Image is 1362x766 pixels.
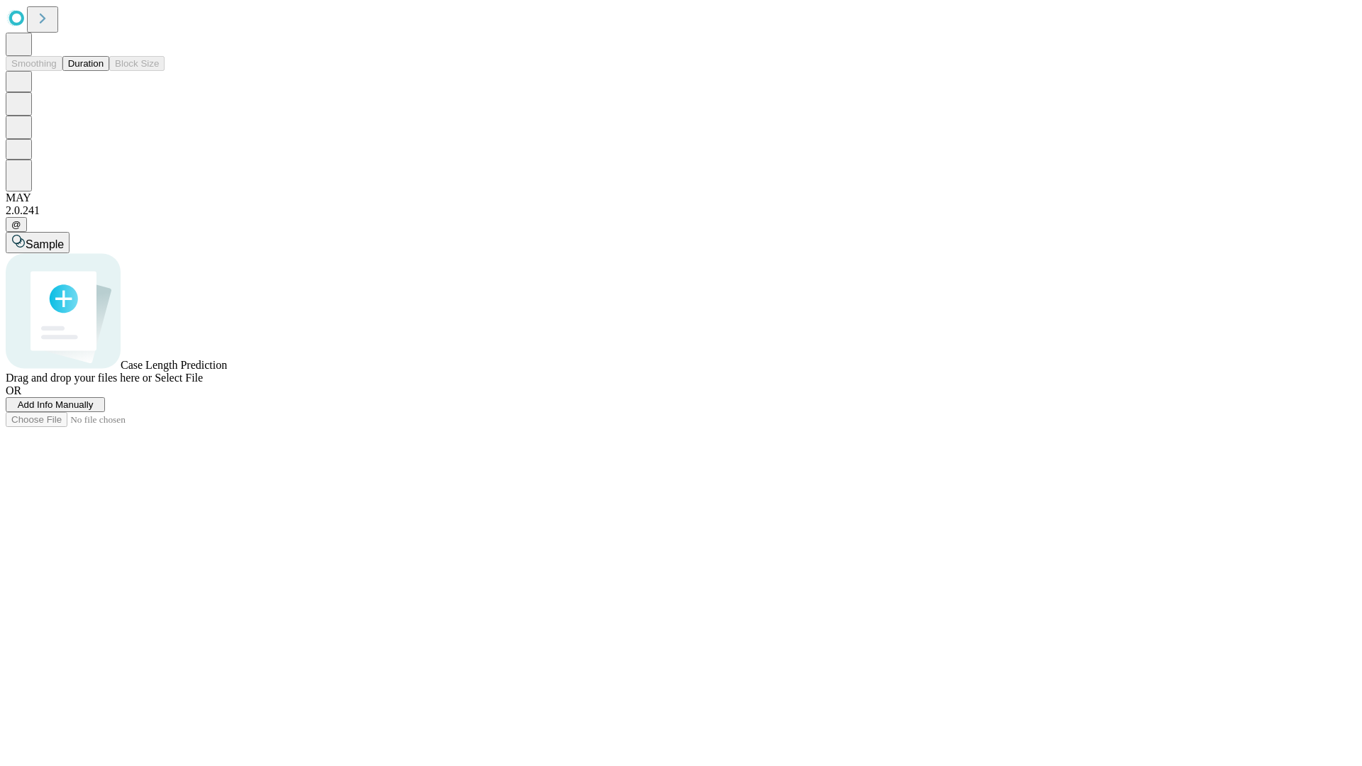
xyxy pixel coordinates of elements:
[6,217,27,232] button: @
[121,359,227,371] span: Case Length Prediction
[18,399,94,410] span: Add Info Manually
[6,397,105,412] button: Add Info Manually
[6,384,21,396] span: OR
[155,372,203,384] span: Select File
[6,204,1356,217] div: 2.0.241
[11,219,21,230] span: @
[6,191,1356,204] div: MAY
[62,56,109,71] button: Duration
[6,232,70,253] button: Sample
[109,56,165,71] button: Block Size
[26,238,64,250] span: Sample
[6,372,152,384] span: Drag and drop your files here or
[6,56,62,71] button: Smoothing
